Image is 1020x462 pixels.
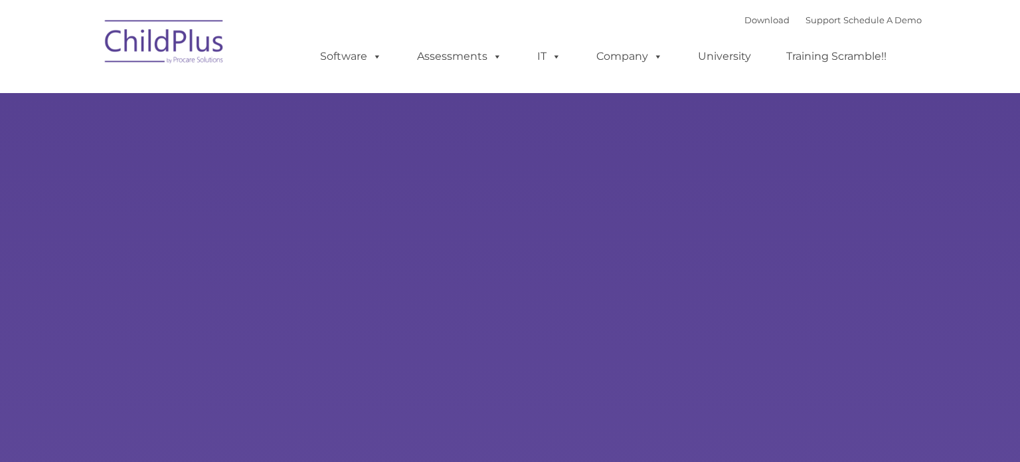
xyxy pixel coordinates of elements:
[806,15,841,25] a: Support
[583,43,676,70] a: Company
[404,43,515,70] a: Assessments
[307,43,395,70] a: Software
[744,15,790,25] a: Download
[685,43,764,70] a: University
[98,11,231,77] img: ChildPlus by Procare Solutions
[524,43,574,70] a: IT
[843,15,922,25] a: Schedule A Demo
[744,15,922,25] font: |
[773,43,900,70] a: Training Scramble!!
